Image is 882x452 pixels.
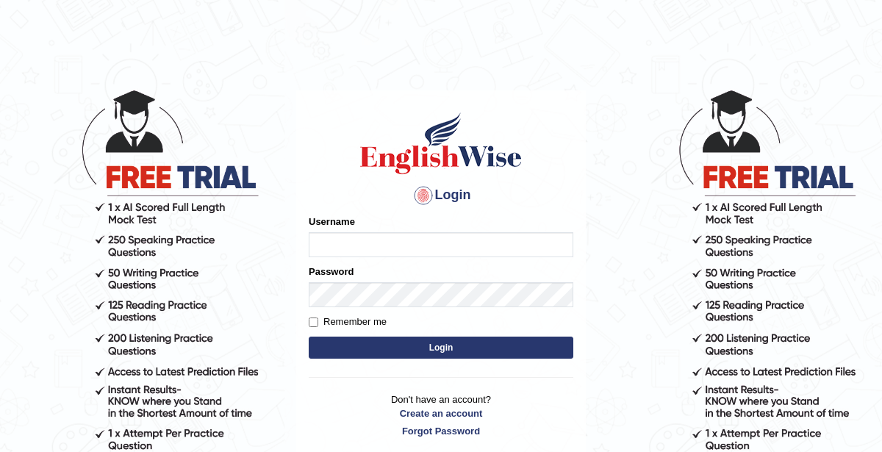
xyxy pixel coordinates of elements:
[309,265,354,279] label: Password
[309,318,318,327] input: Remember me
[309,337,573,359] button: Login
[309,406,573,420] a: Create an account
[309,315,387,329] label: Remember me
[309,215,355,229] label: Username
[357,110,525,176] img: Logo of English Wise sign in for intelligent practice with AI
[309,184,573,207] h4: Login
[309,392,573,438] p: Don't have an account?
[309,424,573,438] a: Forgot Password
